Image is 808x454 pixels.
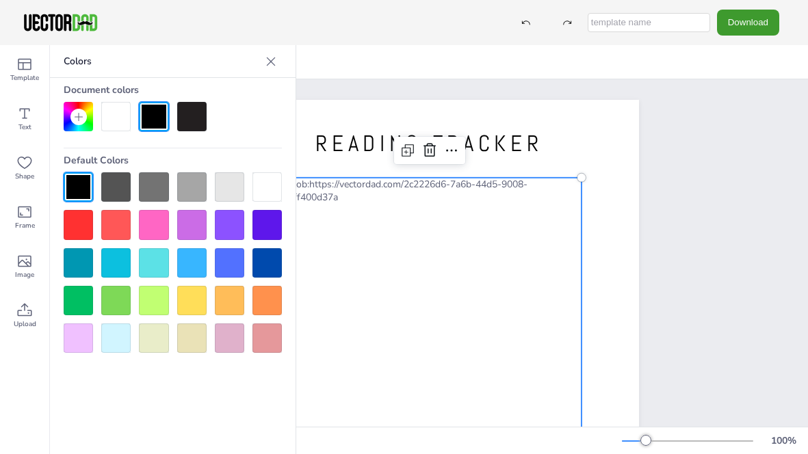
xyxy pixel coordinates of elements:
div: Default Colors [64,148,282,172]
div: Document colors [64,78,282,102]
span: Text [18,122,31,133]
span: READING TRACKER [315,129,543,158]
span: Image [15,269,34,280]
button: Download [717,10,779,35]
span: Template [10,72,39,83]
p: Colors [64,45,260,78]
img: VectorDad-1.png [22,12,99,33]
span: Upload [14,319,36,330]
span: Frame [15,220,35,231]
input: template name [588,13,710,32]
div: 100 % [767,434,800,447]
span: Shape [15,171,34,182]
